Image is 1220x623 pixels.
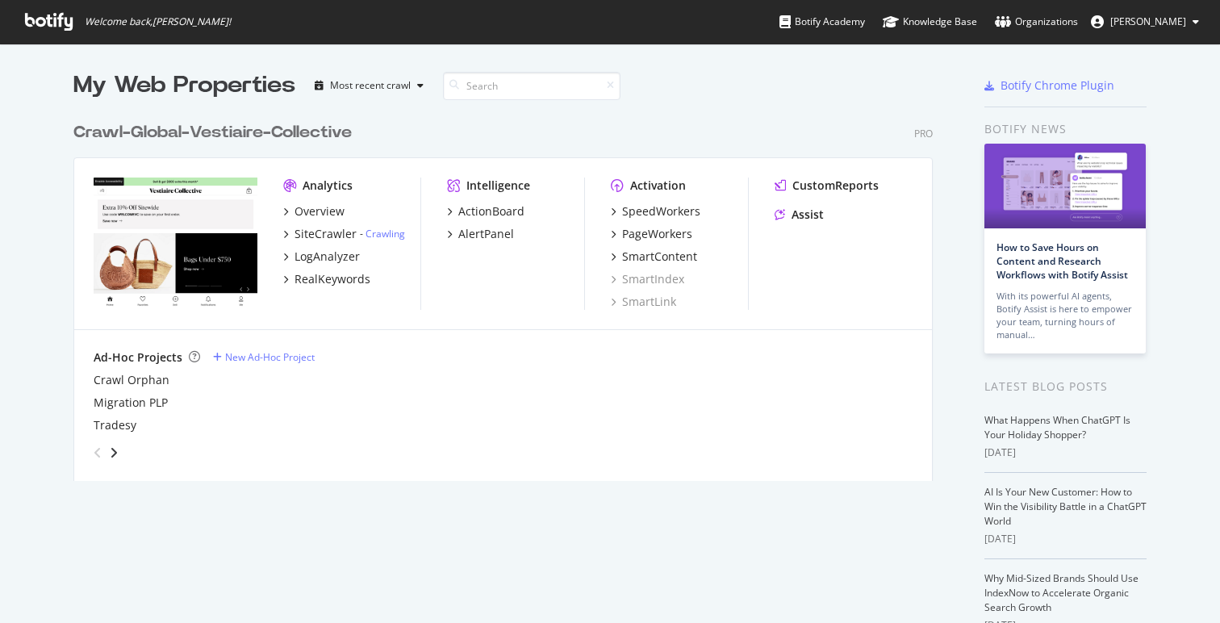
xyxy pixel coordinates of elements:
[611,203,700,220] a: SpeedWorkers
[611,249,697,265] a: SmartContent
[611,271,684,287] a: SmartIndex
[984,532,1147,546] div: [DATE]
[366,227,405,240] a: Crawling
[792,178,879,194] div: CustomReports
[87,440,108,466] div: angle-left
[984,413,1130,441] a: What Happens When ChatGPT Is Your Holiday Shopper?
[73,121,352,144] div: Crawl-Global-Vestiaire-Collective
[458,226,514,242] div: AlertPanel
[622,203,700,220] div: SpeedWorkers
[295,226,357,242] div: SiteCrawler
[611,294,676,310] a: SmartLink
[1110,15,1186,28] span: Abdallah Khalidi
[466,178,530,194] div: Intelligence
[443,72,620,100] input: Search
[94,395,168,411] a: Migration PLP
[308,73,430,98] button: Most recent crawl
[73,69,295,102] div: My Web Properties
[330,81,411,90] div: Most recent crawl
[295,249,360,265] div: LogAnalyzer
[1078,9,1212,35] button: [PERSON_NAME]
[914,127,933,140] div: Pro
[622,249,697,265] div: SmartContent
[303,178,353,194] div: Analytics
[984,378,1147,395] div: Latest Blog Posts
[295,203,345,220] div: Overview
[775,207,824,223] a: Assist
[984,485,1147,528] a: AI Is Your New Customer: How to Win the Visibility Battle in a ChatGPT World
[984,144,1146,228] img: How to Save Hours on Content and Research Workflows with Botify Assist
[779,14,865,30] div: Botify Academy
[360,227,405,240] div: -
[447,203,524,220] a: ActionBoard
[792,207,824,223] div: Assist
[996,290,1134,341] div: With its powerful AI agents, Botify Assist is here to empower your team, turning hours of manual…
[73,121,358,144] a: Crawl-Global-Vestiaire-Collective
[94,178,257,308] img: vestiairecollective.com
[108,445,119,461] div: angle-right
[283,271,370,287] a: RealKeywords
[94,349,182,366] div: Ad-Hoc Projects
[213,350,315,364] a: New Ad-Hoc Project
[283,203,345,220] a: Overview
[984,571,1139,614] a: Why Mid-Sized Brands Should Use IndexNow to Accelerate Organic Search Growth
[622,226,692,242] div: PageWorkers
[295,271,370,287] div: RealKeywords
[73,102,946,481] div: grid
[85,15,231,28] span: Welcome back, [PERSON_NAME] !
[883,14,977,30] div: Knowledge Base
[630,178,686,194] div: Activation
[775,178,879,194] a: CustomReports
[283,226,405,242] a: SiteCrawler- Crawling
[94,417,136,433] a: Tradesy
[984,445,1147,460] div: [DATE]
[996,240,1128,282] a: How to Save Hours on Content and Research Workflows with Botify Assist
[447,226,514,242] a: AlertPanel
[995,14,1078,30] div: Organizations
[458,203,524,220] div: ActionBoard
[1001,77,1114,94] div: Botify Chrome Plugin
[283,249,360,265] a: LogAnalyzer
[984,120,1147,138] div: Botify news
[984,77,1114,94] a: Botify Chrome Plugin
[611,226,692,242] a: PageWorkers
[225,350,315,364] div: New Ad-Hoc Project
[94,372,169,388] a: Crawl Orphan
